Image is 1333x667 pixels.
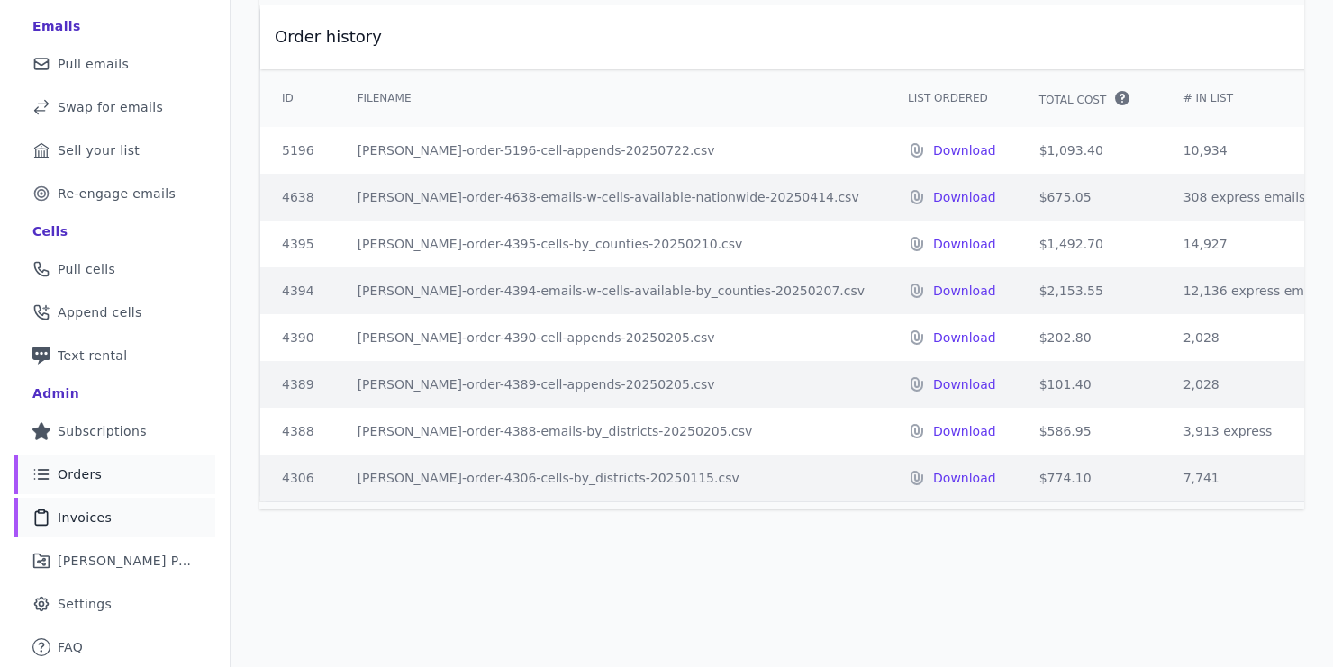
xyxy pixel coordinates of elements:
[14,541,215,581] a: [PERSON_NAME] Performance
[14,44,215,84] a: Pull emails
[58,303,142,321] span: Append cells
[14,498,215,537] a: Invoices
[260,455,336,501] td: 4306
[933,188,996,206] a: Download
[14,336,215,375] a: Text rental
[32,17,81,35] div: Emails
[32,222,68,240] div: Cells
[58,509,112,527] span: Invoices
[14,627,215,667] a: FAQ
[336,361,886,408] td: [PERSON_NAME]-order-4389-cell-appends-20250205.csv
[260,127,336,174] td: 5196
[260,314,336,361] td: 4390
[1018,314,1162,361] td: $202.80
[32,384,79,402] div: Admin
[260,174,336,221] td: 4638
[336,455,886,501] td: [PERSON_NAME]-order-4306-cells-by_districts-20250115.csv
[14,174,215,213] a: Re-engage emails
[58,465,102,483] span: Orders
[58,185,176,203] span: Re-engage emails
[58,141,140,159] span: Sell your list
[1018,267,1162,314] td: $2,153.55
[58,55,129,73] span: Pull emails
[1018,221,1162,267] td: $1,492.70
[58,552,194,570] span: [PERSON_NAME] Performance
[933,469,996,487] a: Download
[260,361,336,408] td: 4389
[336,174,886,221] td: [PERSON_NAME]-order-4638-emails-w-cells-available-nationwide-20250414.csv
[1018,174,1162,221] td: $675.05
[933,282,996,300] a: Download
[1018,408,1162,455] td: $586.95
[58,422,147,440] span: Subscriptions
[58,595,112,613] span: Settings
[1039,93,1107,107] span: Total Cost
[14,411,215,451] a: Subscriptions
[1018,127,1162,174] td: $1,093.40
[1018,361,1162,408] td: $101.40
[336,267,886,314] td: [PERSON_NAME]-order-4394-emails-w-cells-available-by_counties-20250207.csv
[58,638,83,656] span: FAQ
[14,87,215,127] a: Swap for emails
[933,235,996,253] a: Download
[336,69,886,127] th: Filename
[1018,455,1162,501] td: $774.10
[260,69,336,127] th: ID
[933,375,996,393] a: Download
[58,98,163,116] span: Swap for emails
[14,249,215,289] a: Pull cells
[933,141,996,159] a: Download
[14,293,215,332] a: Append cells
[58,347,128,365] span: Text rental
[260,267,336,314] td: 4394
[336,408,886,455] td: [PERSON_NAME]-order-4388-emails-by_districts-20250205.csv
[336,314,886,361] td: [PERSON_NAME]-order-4390-cell-appends-20250205.csv
[260,221,336,267] td: 4395
[933,422,996,440] a: Download
[336,127,886,174] td: [PERSON_NAME]-order-5196-cell-appends-20250722.csv
[14,131,215,170] a: Sell your list
[14,584,215,624] a: Settings
[886,69,1018,127] th: List Ordered
[14,455,215,494] a: Orders
[260,408,336,455] td: 4388
[58,260,115,278] span: Pull cells
[336,221,886,267] td: [PERSON_NAME]-order-4395-cells-by_counties-20250210.csv
[933,329,996,347] a: Download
